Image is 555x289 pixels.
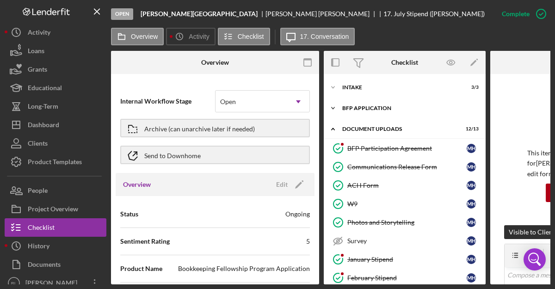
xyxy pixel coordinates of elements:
[28,116,59,136] div: Dashboard
[5,116,106,134] button: Dashboard
[347,145,467,152] div: BFP Participation Agreement
[524,248,546,271] div: Open Intercom Messenger
[5,42,106,60] button: Loans
[493,5,550,23] button: Complete
[462,85,479,90] div: 3 / 3
[5,237,106,255] button: History
[347,200,467,208] div: W9
[141,10,258,18] b: [PERSON_NAME][GEOGRAPHIC_DATA]
[276,178,288,191] div: Edit
[328,269,481,287] a: February StipendMH
[28,60,47,81] div: Grants
[178,264,310,273] div: Bookkeeping Fellowship Program Application
[347,219,467,226] div: Photos and Storytelling
[342,105,474,111] div: BFP Application
[28,42,44,62] div: Loans
[391,59,418,66] div: Checklist
[328,176,481,195] a: ACH FormMH
[467,273,476,283] div: M H
[28,153,82,173] div: Product Templates
[5,255,106,274] button: Documents
[120,97,215,106] span: Internal Workflow Stage
[5,218,106,237] button: Checklist
[280,28,355,45] button: 17. Conversation
[28,79,62,99] div: Educational
[120,264,162,273] span: Product Name
[5,79,106,97] button: Educational
[28,23,50,44] div: Activity
[342,85,456,90] div: Intake
[238,33,264,40] label: Checklist
[467,236,476,246] div: M H
[28,237,49,258] div: History
[467,144,476,153] div: M H
[265,10,377,18] div: [PERSON_NAME] [PERSON_NAME]
[271,178,307,191] button: Edit
[120,119,310,137] button: Archive (can unarchive later if needed)
[509,225,555,239] div: Visible to Client
[11,281,17,286] text: RL
[306,237,310,246] div: 5
[328,139,481,158] a: BFP Participation AgreementMH
[166,28,215,45] button: Activity
[28,218,55,239] div: Checklist
[28,181,48,202] div: People
[28,134,48,155] div: Clients
[467,199,476,209] div: M H
[120,146,310,164] button: Send to Downhome
[467,218,476,227] div: M H
[467,255,476,264] div: M H
[383,10,485,18] div: 17. July Stipend ([PERSON_NAME])
[328,213,481,232] a: Photos and StorytellingMH
[220,98,236,105] div: Open
[120,237,170,246] span: Sentiment Rating
[347,237,467,245] div: Survey
[5,23,106,42] button: Activity
[5,153,106,171] button: Product Templates
[28,97,58,118] div: Long-Term
[467,162,476,172] div: M H
[285,209,310,219] div: Ongoing
[120,209,138,219] span: Status
[5,200,106,218] button: Project Overview
[5,134,106,153] button: Clients
[144,147,201,163] div: Send to Downhome
[5,181,106,200] button: People
[347,182,467,189] div: ACH Form
[328,250,481,269] a: January StipendMH
[328,195,481,213] a: W9MH
[347,256,467,263] div: January Stipend
[467,181,476,190] div: M H
[462,126,479,132] div: 12 / 13
[328,232,481,250] a: SurveyMH
[502,5,530,23] div: Complete
[28,200,78,221] div: Project Overview
[123,180,151,189] h3: Overview
[300,33,349,40] label: 17. Conversation
[111,8,133,20] div: Open
[28,255,61,276] div: Documents
[111,28,164,45] button: Overview
[342,126,456,132] div: Document Uploads
[328,158,481,176] a: Communications Release FormMH
[347,163,467,171] div: Communications Release Form
[5,60,106,79] button: Grants
[5,97,106,116] button: Long-Term
[201,59,229,66] div: Overview
[347,274,467,282] div: February Stipend
[189,33,209,40] label: Activity
[144,120,255,136] div: Archive (can unarchive later if needed)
